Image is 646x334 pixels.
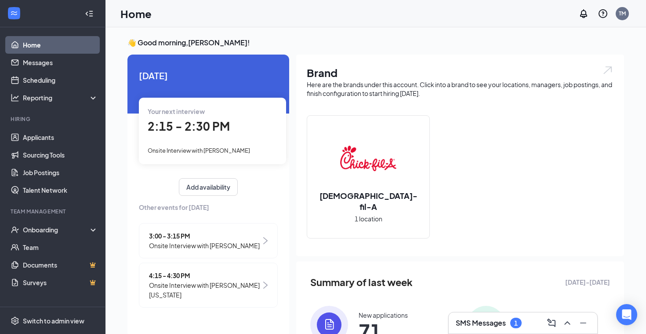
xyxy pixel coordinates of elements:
[23,239,98,256] a: Team
[149,271,261,280] span: 4:15 - 4:30 PM
[544,316,559,330] button: ComposeMessage
[139,202,278,212] span: Other events for [DATE]
[139,69,278,82] span: [DATE]
[565,277,610,287] span: [DATE] - [DATE]
[149,241,260,250] span: Onsite Interview with [PERSON_NAME]
[148,147,250,154] span: Onsite Interview with [PERSON_NAME]
[23,181,98,199] a: Talent Network
[514,319,518,327] div: 1
[515,311,544,319] div: New hires
[307,80,613,98] div: Here are the brands under this account. Click into a brand to see your locations, managers, job p...
[85,9,94,18] svg: Collapse
[23,256,98,274] a: DocumentsCrown
[23,316,84,325] div: Switch to admin view
[616,304,637,325] div: Open Intercom Messenger
[23,164,98,181] a: Job Postings
[149,231,260,241] span: 3:00 - 3:15 PM
[307,190,429,212] h2: [DEMOGRAPHIC_DATA]-fil-A
[11,208,96,215] div: Team Management
[23,274,98,291] a: SurveysCrown
[619,10,626,17] div: TM
[11,115,96,123] div: Hiring
[23,225,91,234] div: Onboarding
[602,65,613,75] img: open.6027fd2a22e1237b5b06.svg
[11,93,19,102] svg: Analysis
[23,36,98,54] a: Home
[23,128,98,146] a: Applicants
[11,225,19,234] svg: UserCheck
[120,6,152,21] h1: Home
[355,214,382,224] span: 1 location
[576,316,590,330] button: Minimize
[23,146,98,164] a: Sourcing Tools
[307,65,613,80] h1: Brand
[11,316,19,325] svg: Settings
[578,318,588,328] svg: Minimize
[340,130,396,187] img: Chick-fil-A
[149,280,261,300] span: Onsite Interview with [PERSON_NAME][US_STATE]
[562,318,573,328] svg: ChevronUp
[23,93,98,102] div: Reporting
[578,8,589,19] svg: Notifications
[310,275,413,290] span: Summary of last week
[148,107,205,115] span: Your next interview
[127,38,624,48] h3: 👋 Good morning, [PERSON_NAME] !
[598,8,608,19] svg: QuestionInfo
[560,316,574,330] button: ChevronUp
[23,54,98,71] a: Messages
[546,318,557,328] svg: ComposeMessage
[148,119,230,133] span: 2:15 - 2:30 PM
[456,318,506,328] h3: SMS Messages
[179,178,238,196] button: Add availability
[10,9,18,18] svg: WorkstreamLogo
[359,311,408,319] div: New applications
[23,71,98,89] a: Scheduling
